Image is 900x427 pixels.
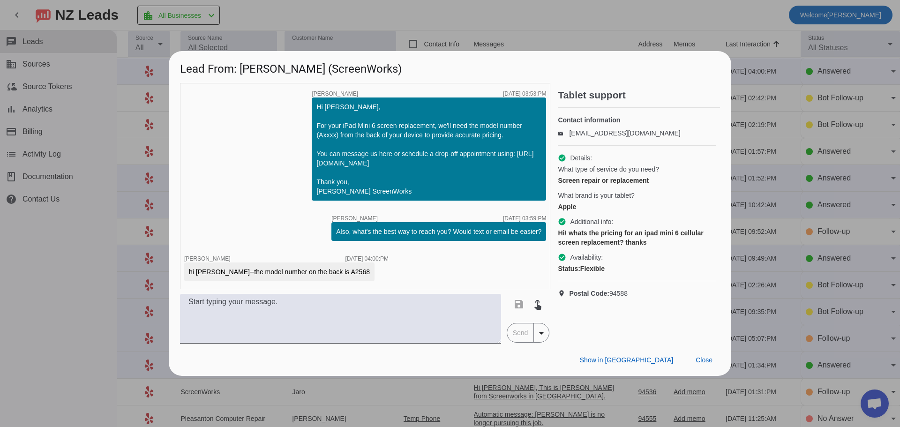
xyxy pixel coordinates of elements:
[558,217,566,226] mat-icon: check_circle
[558,165,659,174] span: What type of service do you need?
[316,102,541,196] div: Hi [PERSON_NAME], For your iPad Mini 6 screen replacement, we'll need the model number (Axxxx) fr...
[696,356,712,364] span: Close
[312,91,358,97] span: [PERSON_NAME]
[336,227,541,236] div: Also, what's the best way to reach you? Would text or email be easier?​
[558,154,566,162] mat-icon: check_circle
[558,290,569,297] mat-icon: location_on
[570,217,613,226] span: Additional info:
[580,356,673,364] span: Show in [GEOGRAPHIC_DATA]
[570,153,592,163] span: Details:
[558,90,720,100] h2: Tablet support
[569,290,609,297] strong: Postal Code:
[558,176,716,185] div: Screen repair or replacement
[532,299,543,310] mat-icon: touch_app
[558,115,716,125] h4: Contact information
[558,131,569,135] mat-icon: email
[558,265,580,272] strong: Status:
[570,253,603,262] span: Availability:
[569,289,628,298] span: 94588
[572,352,681,368] button: Show in [GEOGRAPHIC_DATA]
[189,267,370,277] div: hi [PERSON_NAME]--the model number on the back is A2568
[184,255,231,262] span: [PERSON_NAME]
[536,328,547,339] mat-icon: arrow_drop_down
[558,253,566,262] mat-icon: check_circle
[558,191,634,200] span: What brand is your tablet?
[503,216,546,221] div: [DATE] 03:59:PM
[558,228,716,247] div: Hi! whats the pricing for an ipad mini 6 cellular screen replacement? thanks
[569,129,680,137] a: [EMAIL_ADDRESS][DOMAIN_NAME]
[503,91,546,97] div: [DATE] 03:53:PM
[345,256,388,262] div: [DATE] 04:00:PM
[558,202,716,211] div: Apple
[169,51,731,82] h1: Lead From: [PERSON_NAME] (ScreenWorks)
[558,264,716,273] div: Flexible
[688,352,720,368] button: Close
[331,216,378,221] span: [PERSON_NAME]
